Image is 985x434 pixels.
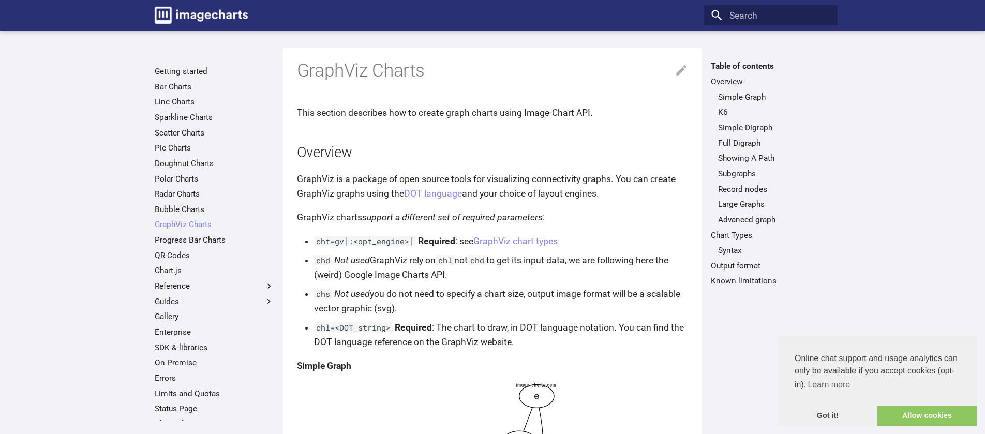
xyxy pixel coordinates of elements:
a: Simple Digraph [718,123,831,133]
em: Not used [334,289,370,299]
a: Polar Charts [155,174,274,184]
strong: Required [395,322,432,333]
p: GraphViz is a package of open source tools for visualizing connectivity graphs. You can create Gr... [297,172,689,201]
a: Progress Bar Charts [155,235,274,245]
a: Gallery [155,311,274,322]
a: Errors [155,373,274,383]
a: SDK & libraries [155,342,274,353]
a: Full Digraph [718,138,831,148]
em: Not used [334,255,370,265]
strong: Required [418,236,455,246]
nav: Table of contents [704,61,837,286]
a: DOT language [404,188,462,199]
a: Bubble Charts [155,204,274,215]
span: Online chat support and usage analytics can only be available if you accept cookies (opt-in). [795,352,960,393]
label: Reference [155,281,274,291]
a: Syntax [718,245,831,256]
a: Pie Charts [155,143,274,153]
a: QR Codes [155,250,274,261]
a: Chart.js [155,265,274,276]
p: GraphViz rely on not to get its input data, we are following here the (weird) Google Image Charts... [314,253,689,282]
h4: Simple Graph [297,358,689,373]
em: support a different set of required parameters [362,212,543,222]
a: dismiss cookie message [778,406,877,426]
a: Status Page [155,403,274,414]
a: GraphViz Charts [155,219,274,230]
nav: Overview [711,92,830,225]
h2: Overview [297,143,689,163]
code: chd [314,255,333,265]
a: GraphViz chart types [473,236,558,246]
a: allow cookies [877,406,977,426]
img: logo [155,7,248,24]
a: Doughnut Charts [155,158,274,169]
a: Overview [711,77,830,87]
div: cookieconsent [778,336,977,426]
a: Radar Charts [155,189,274,199]
p: GraphViz charts : [297,210,689,225]
a: Getting started [155,66,274,77]
a: Enterprise [155,327,274,337]
a: learn more about cookies [806,377,852,393]
a: K6 [718,107,831,117]
a: Changelog [155,419,274,429]
p: you do not need to specify a chart size, output image format will be a scalable vector graphic (s... [314,287,689,316]
a: Sparkline Charts [155,112,274,123]
a: Image-Charts documentation [150,2,252,28]
p: : The chart to draw, in DOT language notation. You can find the DOT language reference on the Gra... [314,320,689,349]
a: Record nodes [718,184,831,194]
code: chl [436,255,454,265]
a: Limits and Quotas [155,388,274,399]
a: Output format [711,261,830,271]
label: Table of contents [704,61,837,71]
p: : see [314,234,689,248]
nav: Chart Types [711,245,830,256]
a: Bar Charts [155,82,274,92]
code: chs [314,289,333,299]
code: chd [468,255,486,265]
a: Simple Graph [718,92,831,102]
a: Line Charts [155,97,274,107]
p: This section describes how to create graph charts using Image-Chart API. [297,106,689,120]
a: Known limitations [711,276,830,286]
input: Search [704,5,837,26]
h1: GraphViz Charts [297,59,689,83]
a: Chart Types [711,230,830,241]
code: cht=gv[:<opt_engine>] [314,236,416,246]
a: Scatter Charts [155,128,274,138]
label: Guides [155,296,274,307]
code: chl=<DOT_string> [314,322,393,333]
a: Large Graphs [718,199,831,209]
a: Showing A Path [718,153,831,163]
a: On Premise [155,357,274,368]
a: Subgraphs [718,169,831,179]
a: Advanced graph [718,215,831,225]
